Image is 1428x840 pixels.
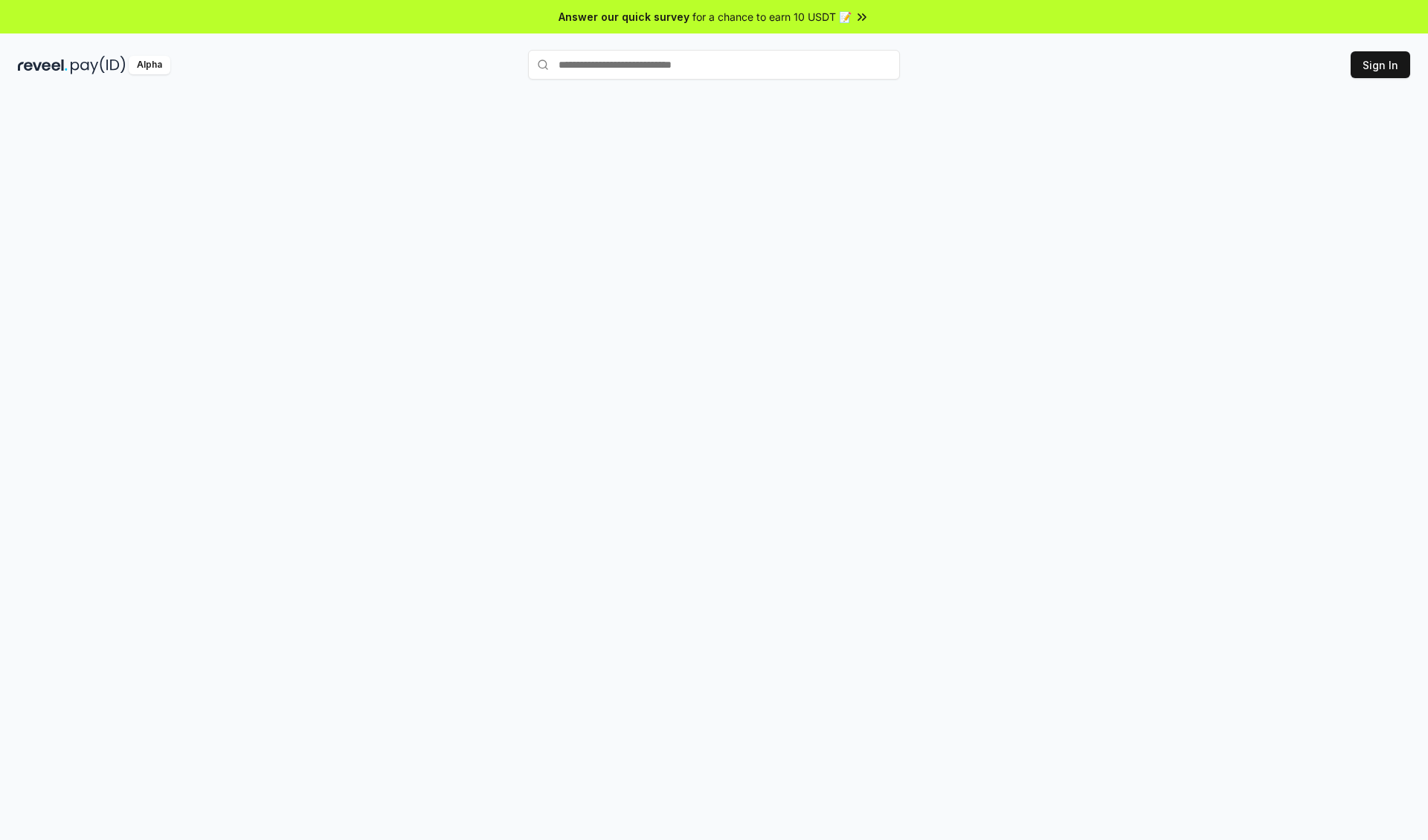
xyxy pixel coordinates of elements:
img: pay_id [71,56,126,74]
span: for a chance to earn 10 USDT 📝 [692,9,852,25]
span: Answer our quick survey [559,9,689,25]
button: Sign In [1351,51,1410,78]
div: Alpha [129,56,170,74]
img: reveel_dark [18,56,68,74]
